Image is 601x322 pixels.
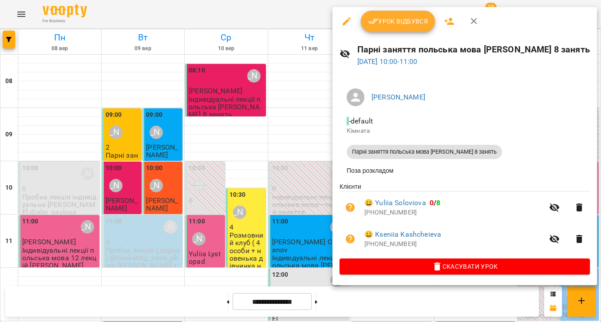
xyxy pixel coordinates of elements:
ul: Клієнти [340,182,590,258]
b: / [430,199,440,207]
a: [DATE] 10:00-11:00 [357,57,418,66]
a: [PERSON_NAME] [372,93,425,101]
p: Кімната [347,127,583,135]
span: - default [347,117,375,125]
span: 0 [430,199,434,207]
button: Скасувати Урок [340,258,590,274]
span: Скасувати Урок [347,261,583,272]
p: [PHONE_NUMBER] [364,208,544,217]
span: Парні заняття польська мова [PERSON_NAME] 8 занять [347,148,502,156]
span: Урок відбувся [368,16,428,27]
span: 8 [436,199,440,207]
a: 😀 Kseniia Kashcheieva [364,229,441,240]
li: Поза розкладом [340,163,590,179]
button: Урок відбувся [361,11,435,32]
p: [PHONE_NUMBER] [364,240,544,249]
a: 😀 Yuliia Soloviova [364,198,426,208]
button: Візит ще не сплачено. Додати оплату? [340,197,361,218]
h6: Парні заняття польська мова [PERSON_NAME] 8 занять [357,43,590,56]
button: Візит ще не сплачено. Додати оплату? [340,228,361,250]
